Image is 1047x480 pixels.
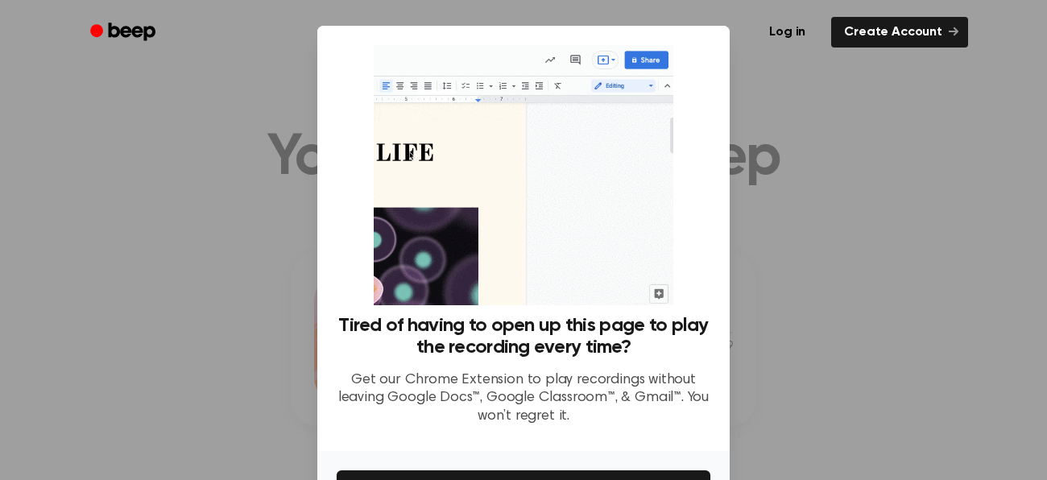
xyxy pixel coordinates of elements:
a: Log in [753,14,821,51]
p: Get our Chrome Extension to play recordings without leaving Google Docs™, Google Classroom™, & Gm... [337,371,710,426]
a: Beep [79,17,170,48]
img: Beep extension in action [374,45,672,305]
h3: Tired of having to open up this page to play the recording every time? [337,315,710,358]
a: Create Account [831,17,968,48]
